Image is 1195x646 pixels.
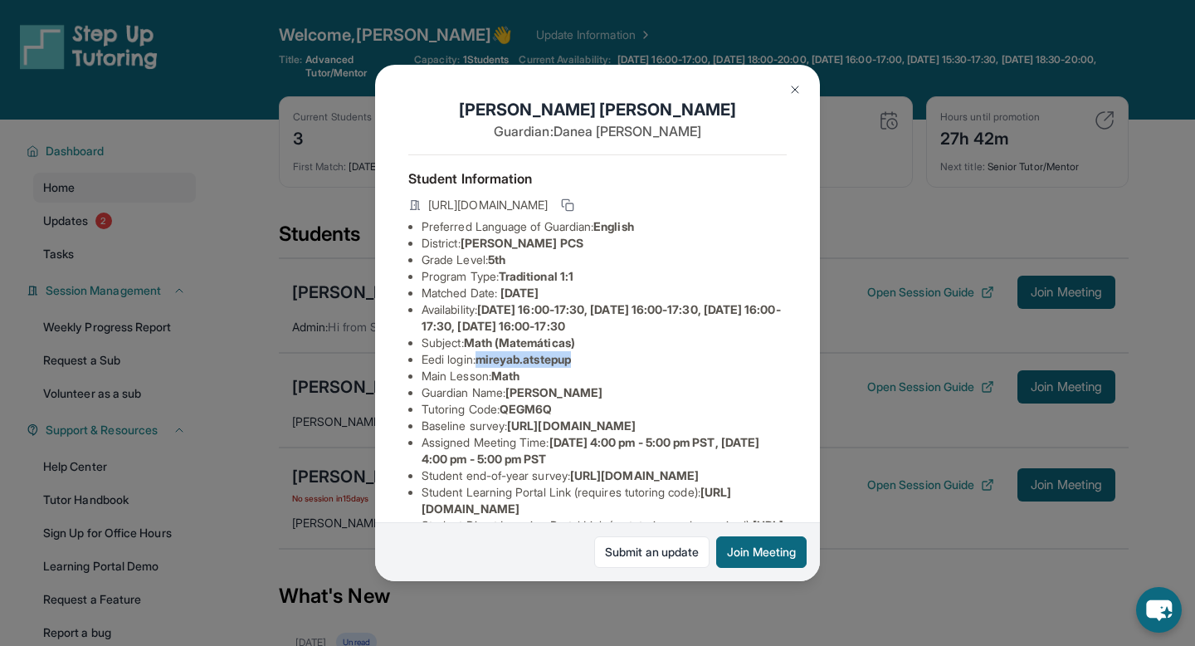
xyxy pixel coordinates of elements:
span: Math (Matemáticas) [464,335,575,350]
li: Student Direct Learning Portal Link (no tutoring code required) : [422,517,787,551]
h4: Student Information [408,169,787,188]
li: District: [422,235,787,252]
button: Join Meeting [716,536,807,568]
span: QEGM6Q [500,402,552,416]
li: Availability: [422,301,787,335]
span: [PERSON_NAME] [505,385,602,399]
span: Traditional 1:1 [499,269,573,283]
h1: [PERSON_NAME] [PERSON_NAME] [408,98,787,121]
span: [URL][DOMAIN_NAME] [507,418,636,433]
span: English [593,219,634,233]
li: Guardian Name : [422,384,787,401]
img: Close Icon [788,83,802,96]
span: [URL][DOMAIN_NAME] [570,468,699,482]
li: Student end-of-year survey : [422,467,787,484]
span: 5th [488,252,505,267]
li: Preferred Language of Guardian: [422,218,787,235]
li: Main Lesson : [422,368,787,384]
button: chat-button [1136,587,1182,633]
p: Guardian: Danea [PERSON_NAME] [408,121,787,141]
li: Matched Date: [422,285,787,301]
li: Eedi login : [422,351,787,368]
li: Program Type: [422,268,787,285]
span: [URL][DOMAIN_NAME] [428,197,548,213]
button: Copy link [558,195,578,215]
span: mireyab.atstepup [476,352,571,366]
span: [PERSON_NAME] PCS [461,236,583,250]
a: Submit an update [594,536,710,568]
li: Subject : [422,335,787,351]
li: Student Learning Portal Link (requires tutoring code) : [422,484,787,517]
li: Tutoring Code : [422,401,787,418]
li: Assigned Meeting Time : [422,434,787,467]
span: [DATE] [500,286,539,300]
li: Grade Level: [422,252,787,268]
span: [DATE] 16:00-17:30, [DATE] 16:00-17:30, [DATE] 16:00-17:30, [DATE] 16:00-17:30 [422,302,781,333]
span: [DATE] 4:00 pm - 5:00 pm PST, [DATE] 4:00 pm - 5:00 pm PST [422,435,759,466]
span: Math [491,369,519,383]
li: Baseline survey : [422,418,787,434]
